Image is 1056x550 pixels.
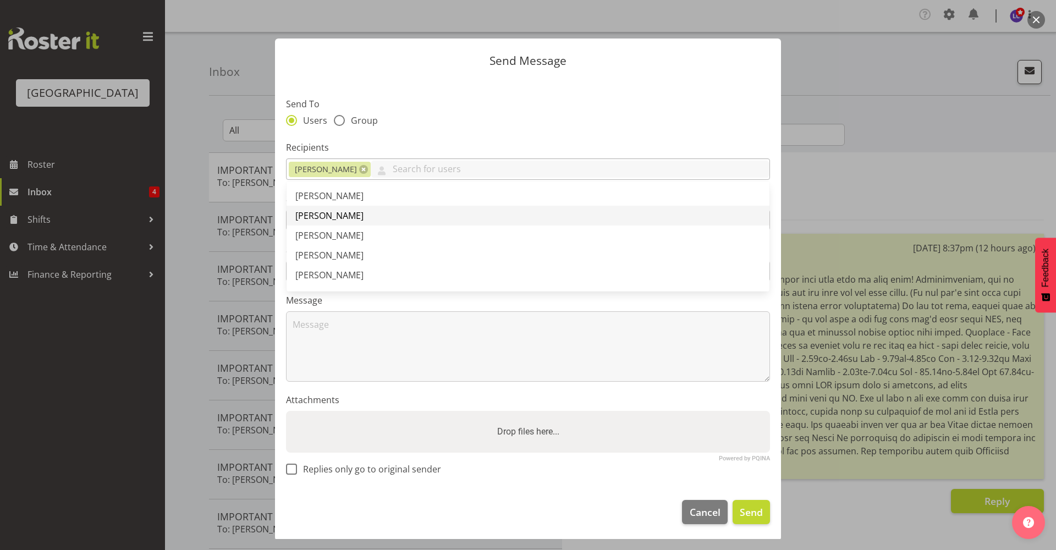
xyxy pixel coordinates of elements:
[295,210,364,222] span: [PERSON_NAME]
[1041,249,1050,287] span: Feedback
[295,289,364,301] span: [PERSON_NAME]
[287,285,769,305] a: [PERSON_NAME]
[740,505,763,519] span: Send
[286,141,770,154] label: Recipients
[295,269,364,281] span: [PERSON_NAME]
[493,421,564,443] label: Drop files here...
[295,249,364,261] span: [PERSON_NAME]
[286,243,770,256] label: Subject
[371,161,769,178] input: Search for users
[286,97,770,111] label: Send To
[286,294,770,307] label: Message
[295,229,364,241] span: [PERSON_NAME]
[286,393,770,406] label: Attachments
[295,163,357,175] span: [PERSON_NAME]
[287,265,769,285] a: [PERSON_NAME]
[345,115,378,126] span: Group
[297,464,441,475] span: Replies only go to original sender
[287,206,769,226] a: [PERSON_NAME]
[295,190,364,202] span: [PERSON_NAME]
[286,55,770,67] p: Send Message
[287,186,769,206] a: [PERSON_NAME]
[286,191,770,205] label: Send Via
[297,115,327,126] span: Users
[286,260,770,282] input: Subject
[1035,238,1056,312] button: Feedback - Show survey
[690,505,721,519] span: Cancel
[1023,517,1034,528] img: help-xxl-2.png
[682,500,727,524] button: Cancel
[733,500,770,524] button: Send
[287,245,769,265] a: [PERSON_NAME]
[719,456,770,461] a: Powered by PQINA
[287,226,769,245] a: [PERSON_NAME]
